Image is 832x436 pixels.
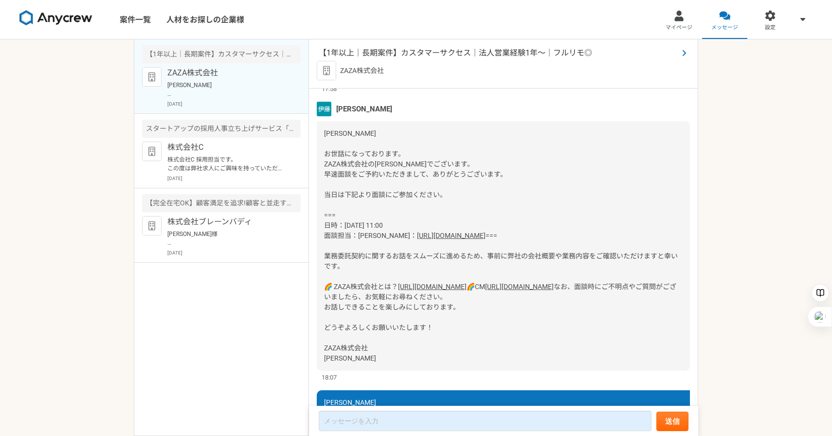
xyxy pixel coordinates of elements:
[765,24,776,32] span: 設定
[324,129,507,239] span: [PERSON_NAME] お世話になっております。 ZAZA株式会社の[PERSON_NAME]でございます。 早速面談をご予約いただきまして、ありがとうございます。 当日は下記より面談にご参...
[167,175,301,182] p: [DATE]
[167,100,301,108] p: [DATE]
[317,61,336,80] img: default_org_logo-42cde973f59100197ec2c8e796e4974ac8490bb5b08a0eb061ff975e4574aa76.png
[322,84,337,93] span: 17:58
[317,102,331,116] img: unnamed.png
[142,216,162,236] img: default_org_logo-42cde973f59100197ec2c8e796e4974ac8490bb5b08a0eb061ff975e4574aa76.png
[485,283,554,291] a: [URL][DOMAIN_NAME]
[340,66,384,76] p: ZAZA株式会社
[467,283,485,291] span: 🌈CM
[142,194,301,212] div: 【完全在宅OK】顧客満足を追求!顧客と並走するCS募集!
[417,232,486,239] a: [URL][DOMAIN_NAME]
[19,10,92,26] img: 8DqYSo04kwAAAAASUVORK5CYII=
[167,230,288,247] p: [PERSON_NAME]様 この度は数ある企業の中から弊社求人にご応募いただき誠にありがとうございます。 ブレーンバディ採用担当です。 誠に残念ではございますが、今回はご期待に添えない結果とな...
[167,67,288,79] p: ZAZA株式会社
[142,67,162,87] img: default_org_logo-42cde973f59100197ec2c8e796e4974ac8490bb5b08a0eb061ff975e4574aa76.png
[142,142,162,161] img: default_org_logo-42cde973f59100197ec2c8e796e4974ac8490bb5b08a0eb061ff975e4574aa76.png
[322,373,337,382] span: 18:07
[324,283,676,362] span: なお、面談時にご不明点やご質問がございましたら、お気軽にお尋ねください。 お話しできることを楽しみにしております。 どうぞよろしくお願いいたします！ ZAZA株式会社 [PERSON_NAME]
[167,81,288,98] p: [PERSON_NAME] お世話になっております。 ZAZA株式会社の[PERSON_NAME]でございます。 本日、下記日程にて面談のお時間を頂戴しております。 === 日時：[DATE] ...
[398,283,467,291] a: [URL][DOMAIN_NAME]
[167,142,288,153] p: 株式会社C
[167,216,288,228] p: 株式会社ブレーンバディ
[324,232,678,291] span: === 業務委託契約に関するお話をスムーズに進めるため、事前に弊社の会社概要や業務内容をご確認いただけますと幸いです。 🌈 ZAZA株式会社とは？
[167,155,288,173] p: 株式会社C 採用担当です。 この度は弊社求人にご興味を持っていただきありがとうございます。 プロフィールを拝見し検討させていただいた結果、 誠に残念ながら今回のタイミングではご希望に沿えない結果...
[336,104,392,114] span: [PERSON_NAME]
[142,45,301,63] div: 【1年以上｜長期案件】カスタマーサクセス｜法人営業経験1年〜｜フルリモ◎
[666,24,692,32] span: マイページ
[167,249,301,256] p: [DATE]
[656,412,688,431] button: 送信
[319,47,678,59] span: 【1年以上｜長期案件】カスタマーサクセス｜法人営業経験1年〜｜フルリモ◎
[142,120,301,138] div: スタートアップの採用人事立ち上げサービス「ツクチム」のフロントサポート
[711,24,738,32] span: メッセージ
